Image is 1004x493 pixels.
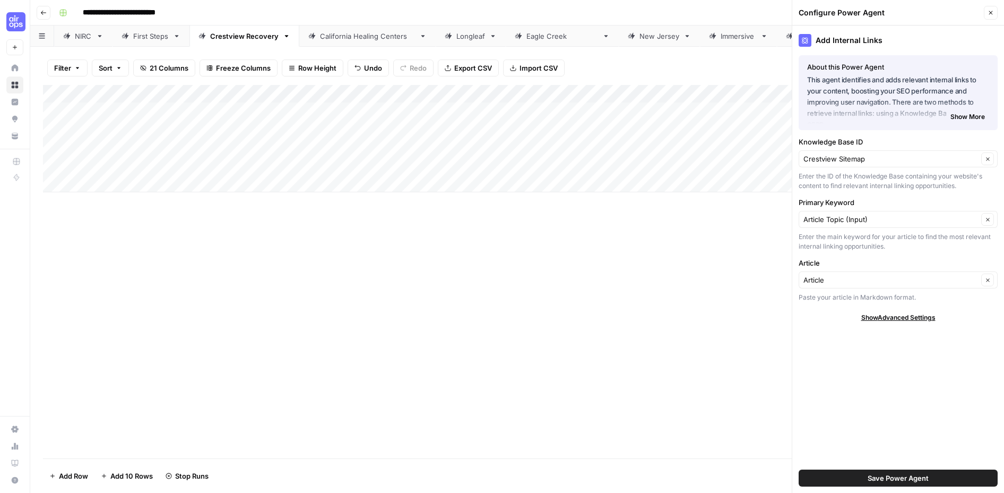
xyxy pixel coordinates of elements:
[799,258,998,268] label: Article
[410,63,427,73] span: Redo
[619,25,700,47] a: [US_STATE]
[6,93,23,110] a: Insights
[175,471,209,481] span: Stop Runs
[99,63,112,73] span: Sort
[299,25,436,47] a: [US_STATE] Healing Centers
[6,455,23,472] a: Learning Hub
[6,438,23,455] a: Usage
[47,59,88,76] button: Filter
[6,8,23,35] button: Workspace: Cohort 4
[364,63,382,73] span: Undo
[807,62,989,72] div: About this Power Agent
[803,214,978,225] input: Article Topic (Input)
[92,59,129,76] button: Sort
[133,31,169,41] div: First Steps
[799,470,998,487] button: Save Power Agent
[526,31,598,41] div: [GEOGRAPHIC_DATA]
[503,59,565,76] button: Import CSV
[320,31,415,41] div: [US_STATE] Healing Centers
[438,59,499,76] button: Export CSV
[298,63,336,73] span: Row Height
[700,25,777,47] a: Immersive
[6,421,23,438] a: Settings
[950,112,985,122] span: Show More
[6,59,23,76] a: Home
[868,473,929,483] span: Save Power Agent
[639,31,679,41] div: [US_STATE]
[799,34,998,47] div: Add Internal Links
[777,25,842,47] a: Laguna
[200,59,278,76] button: Freeze Columns
[721,31,756,41] div: Immersive
[43,467,94,484] button: Add Row
[861,313,936,322] span: Show Advanced Settings
[112,25,189,47] a: First Steps
[6,110,23,127] a: Opportunities
[210,31,279,41] div: Crestview Recovery
[799,172,998,191] div: Enter the ID of the Knowledge Base containing your website's content to find relevant internal li...
[803,275,978,285] input: Article
[6,472,23,489] button: Help + Support
[799,293,998,302] div: Paste your article in Markdown format.
[520,63,558,73] span: Import CSV
[54,25,112,47] a: NIRC
[216,63,271,73] span: Freeze Columns
[110,471,153,481] span: Add 10 Rows
[807,74,989,120] p: This agent identifies and adds relevant internal links to your content, boosting your SEO perform...
[75,31,92,41] div: NIRC
[6,76,23,93] a: Browse
[506,25,619,47] a: [GEOGRAPHIC_DATA]
[456,31,485,41] div: Longleaf
[94,467,159,484] button: Add 10 Rows
[133,59,195,76] button: 21 Columns
[436,25,506,47] a: Longleaf
[54,63,71,73] span: Filter
[6,127,23,144] a: Your Data
[393,59,434,76] button: Redo
[282,59,343,76] button: Row Height
[799,197,998,208] label: Primary Keyword
[799,137,998,147] label: Knowledge Base ID
[799,232,998,251] div: Enter the main keyword for your article to find the most relevant internal linking opportunities.
[159,467,215,484] button: Stop Runs
[189,25,299,47] a: Crestview Recovery
[946,110,989,124] button: Show More
[59,471,88,481] span: Add Row
[150,63,188,73] span: 21 Columns
[6,12,25,31] img: Cohort 4 Logo
[803,154,978,164] input: Crestview Sitemap
[454,63,492,73] span: Export CSV
[348,59,389,76] button: Undo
